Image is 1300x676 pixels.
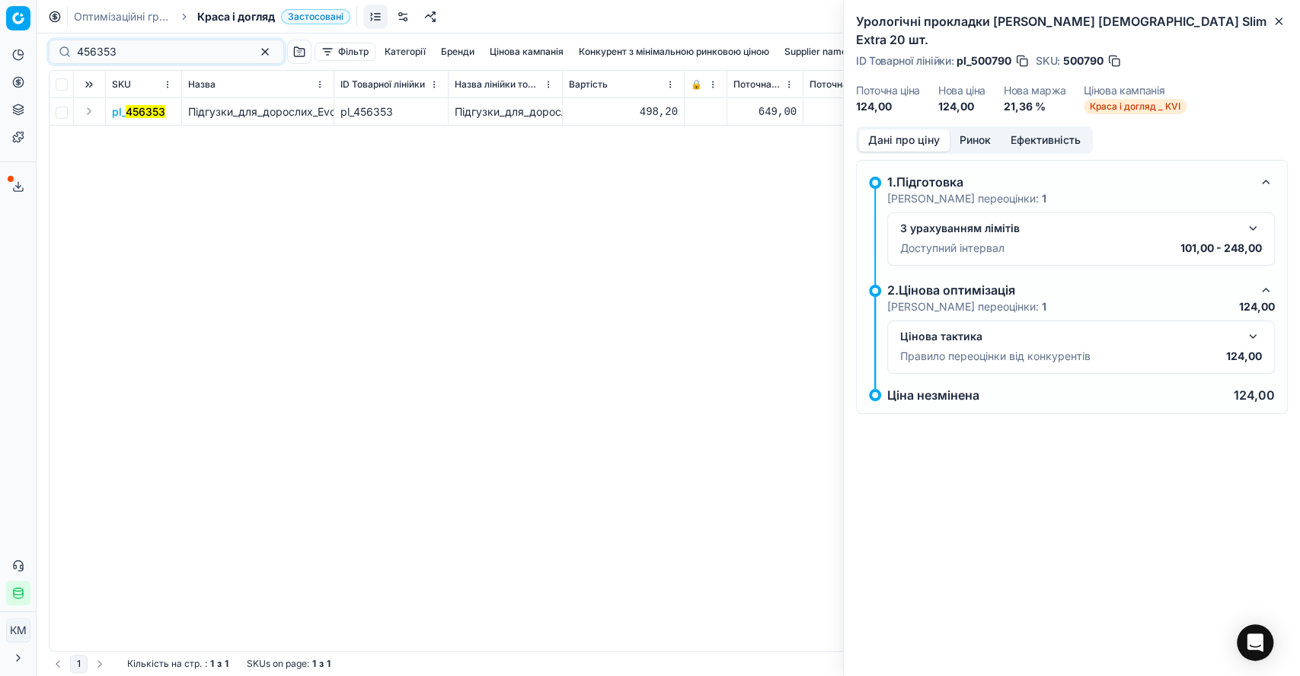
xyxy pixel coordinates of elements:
p: Ціна незмінена [887,389,979,401]
button: Ринок [950,129,1001,151]
span: ID Товарної лінійки : [856,56,953,66]
dd: 21,36 % [1004,99,1066,114]
button: Expand [80,102,98,120]
nav: breadcrumb [74,9,350,24]
div: Open Intercom Messenger [1237,624,1273,661]
button: Go to previous page [49,655,67,673]
span: SKU [112,78,131,91]
div: 2.Цінова оптимізація [887,281,1250,299]
button: Expand all [80,75,98,94]
button: Бренди [435,43,481,61]
button: Фільтр [315,43,375,61]
p: 124,00 [1239,299,1275,314]
button: КM [6,618,30,643]
p: Доступний інтервал [900,241,1005,256]
div: Підгузки_для_дорослих_Evony_3_Large,_30_шт_(71493) [455,104,556,120]
p: 124,00 [1226,349,1262,364]
span: pl_500790 [957,53,1011,69]
button: Дані про ціну [858,129,950,151]
span: 🔒 [691,78,702,91]
span: 500790 [1063,53,1104,69]
dt: Поточна ціна [856,85,920,96]
div: З урахуванням лімітів [900,221,1238,236]
span: Краса і догляд _ KVI [1084,99,1187,114]
span: Поточна ціна [733,78,781,91]
div: pl_456353 [340,104,442,120]
span: pl_ [112,104,165,120]
strong: 1 [225,658,228,670]
dt: Нова ціна [938,85,985,96]
div: 649,00 [733,104,797,120]
mark: 456353 [126,105,165,118]
p: [PERSON_NAME] переоцінки: [887,191,1046,206]
button: Ефективність [1001,129,1091,151]
dt: Нова маржа [1004,85,1066,96]
strong: 1 [327,658,331,670]
h2: Урологічні прокладки [PERSON_NAME] [DEMOGRAPHIC_DATA] Slim Extra 20 шт. [856,12,1288,49]
dt: Цінова кампанія [1084,85,1187,96]
dd: 124,00 [856,99,920,114]
span: Краса і доглядЗастосовані [197,9,350,24]
span: Підгузки_для_дорослих_Evony_3_Large,_30_шт_(71493) [188,105,474,118]
nav: pagination [49,655,109,673]
span: Назва [188,78,216,91]
button: Категорії [379,43,432,61]
strong: з [217,658,222,670]
span: Застосовані [281,9,350,24]
button: Цінова кампанія [484,43,570,61]
span: ID Товарної лінійки [340,78,425,91]
div: 1.Підготовка [887,173,1250,191]
span: Краса і догляд [197,9,275,24]
span: Вартість [569,78,608,91]
span: SKU : [1036,56,1060,66]
p: 124,00 [1234,389,1275,401]
button: Supplier name [778,43,853,61]
button: pl_456353 [112,104,165,120]
span: SKUs on page : [247,658,309,670]
strong: 1 [312,658,316,670]
strong: з [319,658,324,670]
button: Go to next page [91,655,109,673]
span: Назва лінійки товарів [455,78,541,91]
strong: 1 [1042,300,1046,313]
span: Кількість на стр. [127,658,202,670]
span: Поточна промо ціна [810,78,896,91]
div: : [127,658,228,670]
p: [PERSON_NAME] переоцінки: [887,299,1046,314]
div: 649,00 [810,104,911,120]
p: 101,00 - 248,00 [1180,241,1262,256]
button: Конкурент з мінімальною ринковою ціною [573,43,775,61]
dd: 124,00 [938,99,985,114]
strong: 1 [1042,192,1046,205]
div: 498,20 [569,104,678,120]
div: Цінова тактика [900,329,1238,344]
p: Правило переоцінки від конкурентів [900,349,1091,364]
span: КM [7,619,30,642]
button: 1 [70,655,88,673]
strong: 1 [210,658,214,670]
input: Пошук по SKU або назві [77,44,244,59]
a: Оптимізаційні групи [74,9,171,24]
